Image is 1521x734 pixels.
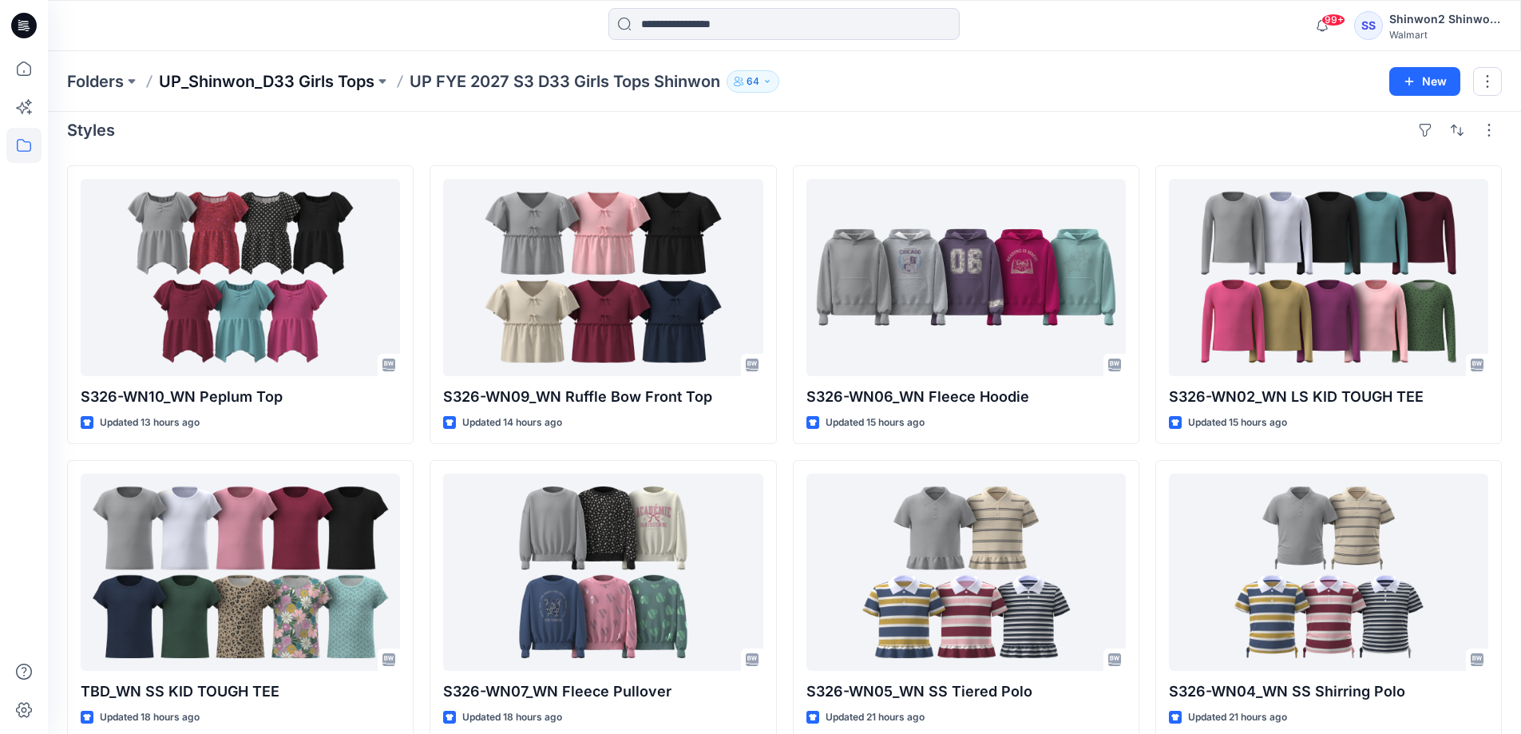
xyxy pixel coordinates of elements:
button: 64 [727,70,779,93]
p: Updated 18 hours ago [100,709,200,726]
div: Shinwon2 Shinwon2 [1389,10,1501,29]
div: Walmart [1389,29,1501,41]
p: S326-WN06_WN Fleece Hoodie [806,386,1126,408]
p: S326-WN07_WN Fleece Pullover [443,680,762,703]
button: New [1389,67,1460,96]
a: UP_Shinwon_D33 Girls Tops [159,70,374,93]
p: Updated 15 hours ago [826,415,925,431]
a: S326-WN07_WN Fleece Pullover [443,474,762,671]
p: Updated 15 hours ago [1188,415,1287,431]
p: TBD_WN SS KID TOUGH TEE [81,680,400,703]
p: UP FYE 2027 S3 D33 Girls Tops Shinwon [410,70,720,93]
a: Folders [67,70,124,93]
p: S326-WN05_WN SS Tiered Polo [806,680,1126,703]
p: S326-WN10_WN Peplum Top [81,386,400,408]
p: Updated 21 hours ago [826,709,925,726]
h4: Styles [67,121,115,140]
p: Updated 13 hours ago [100,415,200,431]
a: S326-WN06_WN Fleece Hoodie [806,179,1126,376]
p: S326-WN02_WN LS KID TOUGH TEE [1169,386,1488,408]
p: 64 [747,73,759,90]
p: S326-WN04_WN SS Shirring Polo [1169,680,1488,703]
p: Updated 21 hours ago [1188,709,1287,726]
p: Updated 14 hours ago [462,415,562,431]
a: S326-WN09_WN Ruffle Bow Front Top [443,179,762,376]
p: S326-WN09_WN Ruffle Bow Front Top [443,386,762,408]
p: Updated 18 hours ago [462,709,562,726]
a: S326-WN10_WN Peplum Top [81,179,400,376]
a: S326-WN02_WN LS KID TOUGH TEE [1169,179,1488,376]
span: 99+ [1321,14,1345,26]
a: TBD_WN SS KID TOUGH TEE [81,474,400,671]
a: S326-WN05_WN SS Tiered Polo [806,474,1126,671]
div: SS [1354,11,1383,40]
a: S326-WN04_WN SS Shirring Polo [1169,474,1488,671]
